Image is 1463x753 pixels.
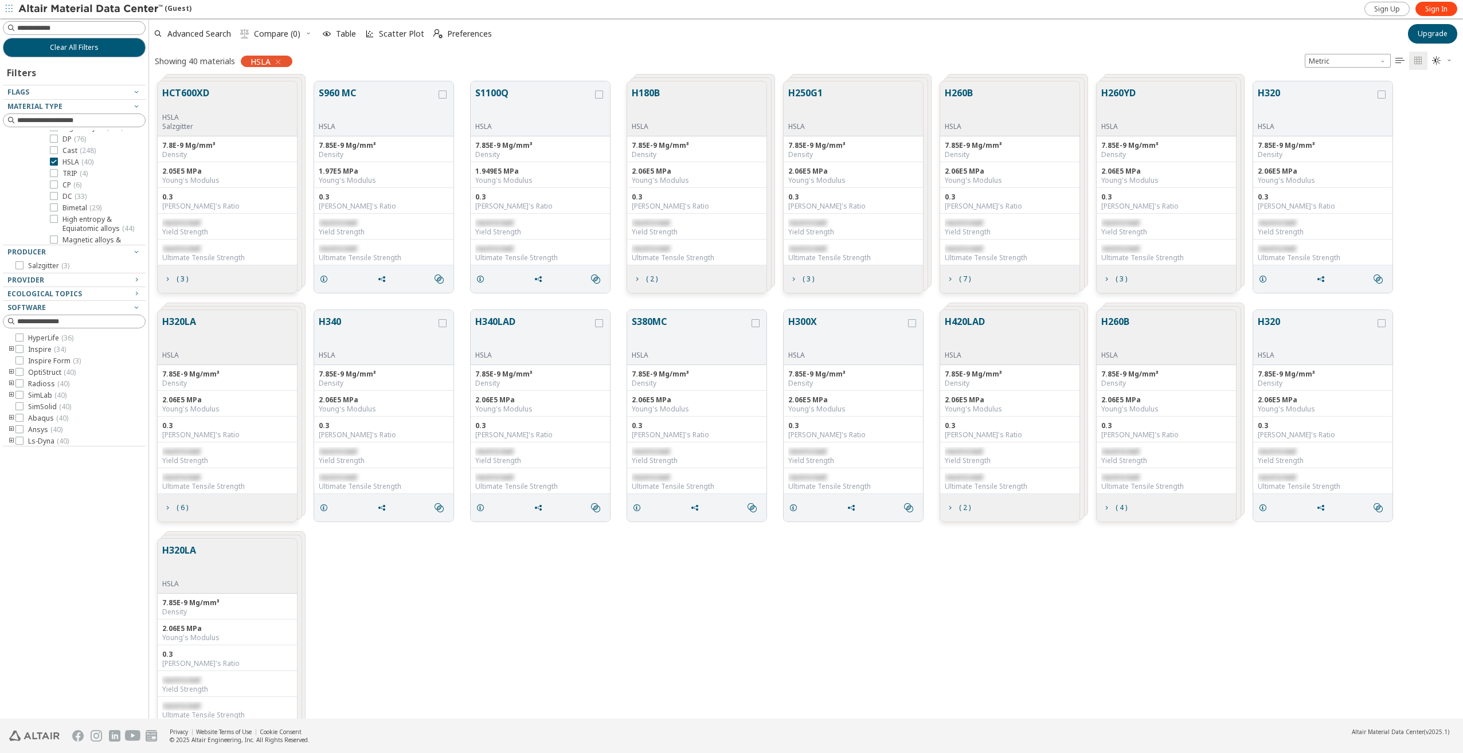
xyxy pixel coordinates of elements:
span: DC [62,192,87,201]
span: Metric [1305,54,1391,68]
button: H260B [945,86,973,122]
span: Inspire [28,345,66,354]
div: Young's Modulus [475,405,605,414]
button: H320 [1258,86,1375,122]
i: toogle group [7,425,15,434]
div: Filters [3,57,42,85]
div: 0.3 [162,421,292,430]
div: [PERSON_NAME]'s Ratio [319,430,449,440]
a: Privacy [170,728,188,736]
div: [PERSON_NAME]'s Ratio [788,430,918,440]
i: toogle group [7,379,15,389]
div: 0.3 [632,193,762,202]
div: 7.85E-9 Mg/mm³ [788,370,918,379]
span: restricted [319,218,357,228]
span: restricted [945,218,983,228]
button: Details [471,268,495,291]
div: [PERSON_NAME]'s Ratio [1101,430,1231,440]
span: ( 6 ) [73,180,81,190]
button: H260B [1101,315,1129,351]
span: ( 4 ) [80,168,88,178]
button: Software [3,301,146,315]
div: Yield Strength [945,228,1075,237]
span: ( 33 ) [75,191,87,201]
span: restricted [1101,244,1139,253]
span: ( 4 ) [1116,504,1127,511]
i:  [240,29,249,38]
button: Ecological Topics [3,287,146,301]
button: Share [1311,496,1335,519]
div: 0.3 [475,421,605,430]
div: HSLA [945,351,985,360]
div: 2.06E5 MPa [1258,167,1388,176]
i:  [1374,503,1383,512]
img: Altair Engineering [9,731,60,741]
button: H180B [632,86,660,122]
div: Density [1101,150,1231,159]
div: Density [788,379,918,388]
span: ( 40 ) [59,402,71,411]
span: CP [62,181,81,190]
div: 1.949E5 MPa [475,167,605,176]
span: Magnetic alloys & Electrical steels [62,236,141,254]
div: 7.85E-9 Mg/mm³ [945,370,1075,379]
span: Material Type [7,101,62,111]
a: Sign In [1415,2,1457,16]
button: H420LAD [945,315,985,351]
div: Young's Modulus [632,405,762,414]
span: ( 40 ) [54,390,66,400]
div: Showing 40 materials [155,56,235,66]
span: ( 3 ) [1116,276,1127,283]
div: Yield Strength [319,228,449,237]
button: Share [529,496,553,519]
div: Unit System [1305,54,1391,68]
button: Similar search [742,496,766,519]
span: ( 3 ) [61,261,69,270]
i:  [591,274,600,284]
div: [PERSON_NAME]'s Ratio [632,202,762,211]
div: [PERSON_NAME]'s Ratio [475,430,605,440]
button: ( 3 ) [784,268,819,291]
div: 0.3 [162,193,292,202]
a: Website Terms of Use [196,728,252,736]
button: Share [1311,268,1335,291]
button: Similar search [429,268,453,291]
button: H320LA [162,543,196,579]
button: HCT600XD [162,86,209,113]
div: HSLA [788,351,906,360]
button: Details [627,496,651,519]
span: ( 29 ) [89,203,101,213]
button: Details [1253,496,1277,519]
div: [PERSON_NAME]'s Ratio [945,202,1075,211]
div: Ultimate Tensile Strength [632,253,762,262]
button: Details [314,268,338,291]
span: OptiStruct [28,368,76,377]
div: [PERSON_NAME]'s Ratio [632,430,762,440]
div: 7.85E-9 Mg/mm³ [475,370,605,379]
div: grid [149,73,1463,719]
div: 0.3 [945,193,1075,202]
i: toogle group [7,414,15,423]
span: restricted [475,244,513,253]
div: [PERSON_NAME]'s Ratio [1258,430,1388,440]
span: HSLA [251,56,271,66]
span: restricted [788,218,826,228]
span: Inspire Form [28,356,81,366]
button: ( 2 ) [627,268,663,291]
span: restricted [945,244,983,253]
button: Producer [3,245,146,259]
div: 0.3 [632,421,762,430]
span: ( 40 ) [50,425,62,434]
i:  [591,503,600,512]
div: 7.85E-9 Mg/mm³ [475,141,605,150]
div: HSLA [162,113,209,122]
div: HSLA [319,122,436,131]
button: Details [784,496,808,519]
span: Scatter Plot [379,30,424,38]
div: 0.3 [1258,421,1388,430]
div: 2.06E5 MPa [1101,395,1231,405]
span: ( 7 ) [959,276,971,283]
div: Density [475,379,605,388]
div: Yield Strength [1101,228,1231,237]
div: Young's Modulus [319,176,449,185]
